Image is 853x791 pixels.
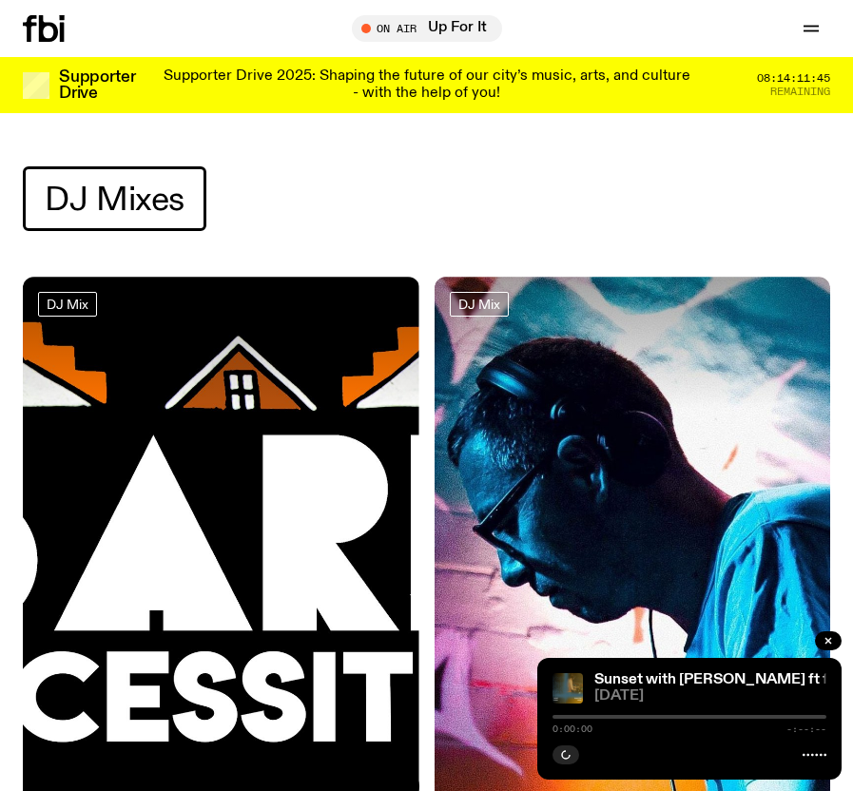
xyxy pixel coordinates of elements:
span: 08:14:11:45 [757,73,830,84]
span: DJ Mix [47,297,88,311]
span: -:--:-- [786,724,826,734]
a: DJ Mix [38,292,97,317]
span: Remaining [770,87,830,97]
p: Supporter Drive 2025: Shaping the future of our city’s music, arts, and culture - with the help o... [160,68,693,102]
h3: Supporter Drive [59,69,135,102]
span: 0:00:00 [553,724,592,734]
span: [DATE] [594,689,826,704]
span: DJ Mixes [45,181,184,218]
span: DJ Mix [458,297,500,311]
a: DJ Mix [450,292,509,317]
button: On AirUp For It [352,15,502,42]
